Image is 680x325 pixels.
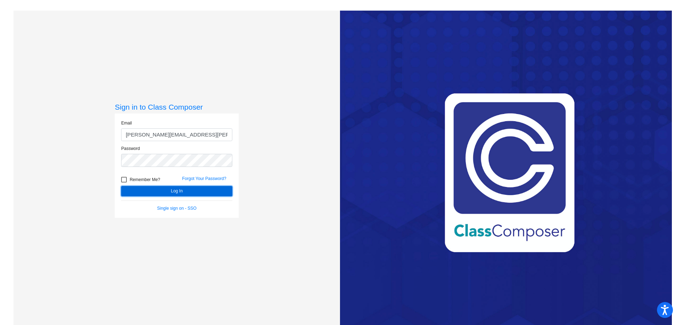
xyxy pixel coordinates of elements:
[115,103,239,111] h3: Sign in to Class Composer
[130,175,160,184] span: Remember Me?
[182,176,226,181] a: Forgot Your Password?
[157,206,197,211] a: Single sign on - SSO
[121,120,132,126] label: Email
[121,145,140,152] label: Password
[121,186,232,196] button: Log In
